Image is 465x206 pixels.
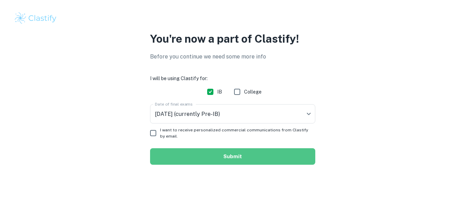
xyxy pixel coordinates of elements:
button: Submit [150,148,315,165]
p: You're now a part of Clastify! [150,31,315,47]
span: College [244,88,262,96]
a: Clastify logo [14,11,451,25]
span: I want to receive personalized commercial communications from Clastify by email. [160,127,310,139]
p: Before you continue we need some more info [150,53,315,61]
span: IB [217,88,222,96]
label: Date of final exams [155,101,192,107]
h6: I will be using Clastify for: [150,75,315,82]
div: [DATE] (currently Pre-IB) [150,104,315,123]
img: Clastify logo [14,11,57,25]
